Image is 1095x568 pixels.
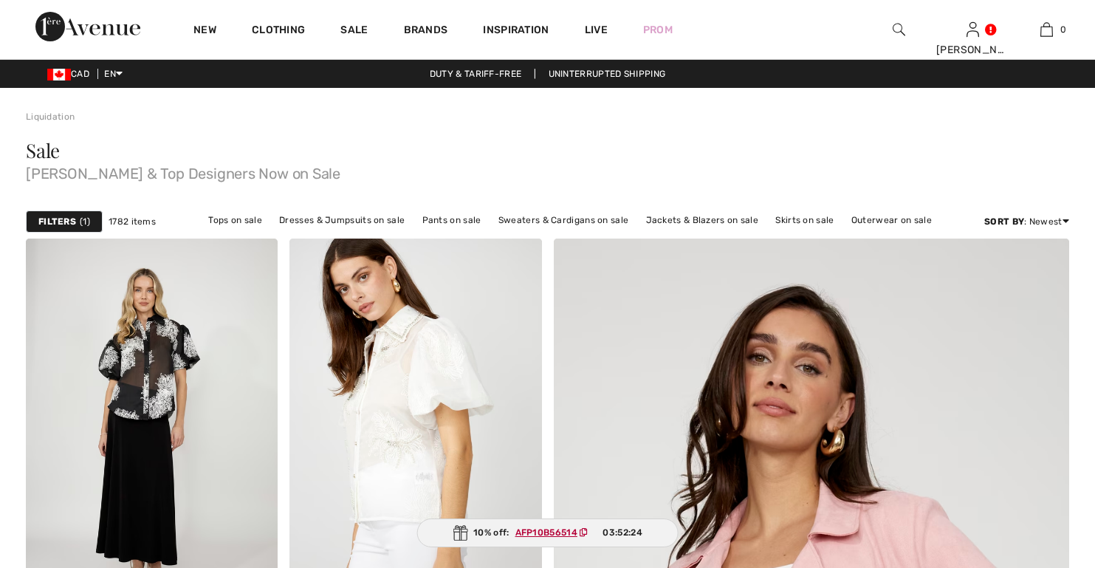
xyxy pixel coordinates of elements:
a: Sweaters & Cardigans on sale [491,211,636,230]
span: 1 [80,215,90,228]
a: New [193,24,216,39]
img: Gift.svg [453,525,467,541]
a: Dresses & Jumpsuits on sale [272,211,412,230]
div: [PERSON_NAME] [936,42,1009,58]
a: Liquidation [26,112,75,122]
a: Outerwear on sale [844,211,939,230]
span: 0 [1060,23,1066,36]
span: EN [104,69,123,79]
img: Canadian Dollar [47,69,71,81]
a: Pants on sale [415,211,489,230]
a: Tops on sale [201,211,270,230]
a: Sign In [967,22,979,36]
strong: Filters [38,215,76,228]
img: My Bag [1040,21,1053,38]
span: CAD [47,69,95,79]
div: : Newest [984,215,1069,228]
span: 1782 items [109,215,156,228]
img: My Info [967,21,979,38]
span: 03:52:24 [603,526,642,539]
a: Jackets & Blazers on sale [639,211,766,230]
a: Live [585,22,608,38]
a: Sale [340,24,368,39]
a: Prom [643,22,673,38]
a: Skirts on sale [768,211,841,230]
a: Brands [404,24,448,39]
strong: Sort By [984,216,1024,227]
ins: AFP10B56514 [515,527,577,538]
span: Inspiration [483,24,549,39]
img: search the website [893,21,905,38]
span: [PERSON_NAME] & Top Designers Now on Sale [26,160,1069,181]
a: Clothing [252,24,305,39]
img: 1ère Avenue [35,12,140,41]
span: Sale [26,137,60,163]
div: 10% off: [416,519,679,547]
a: 0 [1010,21,1082,38]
